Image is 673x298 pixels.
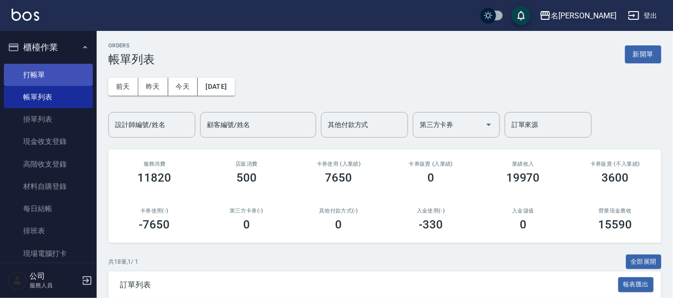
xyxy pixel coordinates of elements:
[325,171,352,184] h3: 7650
[4,35,93,60] button: 櫃檯作業
[243,218,250,231] h3: 0
[599,218,632,231] h3: 15590
[536,6,620,26] button: 名[PERSON_NAME]
[4,86,93,108] a: 帳單列表
[581,208,650,214] h2: 營業現金應收
[137,171,171,184] h3: 11820
[396,161,466,167] h2: 卡券販賣 (入業績)
[304,161,373,167] h2: 卡券使用 (入業績)
[602,171,629,184] h3: 3600
[212,161,281,167] h2: 店販消費
[625,49,661,58] a: 新開單
[12,9,39,21] img: Logo
[512,6,531,25] button: save
[138,78,168,96] button: 昨天
[4,220,93,242] a: 排班表
[4,130,93,153] a: 現金收支登錄
[427,171,434,184] h3: 0
[551,10,616,22] div: 名[PERSON_NAME]
[4,64,93,86] a: 打帳單
[520,218,527,231] h3: 0
[396,208,466,214] h2: 入金使用(-)
[8,271,27,290] img: Person
[29,271,79,281] h5: 公司
[624,7,661,25] button: 登出
[198,78,234,96] button: [DATE]
[626,255,662,270] button: 全部展開
[481,117,497,132] button: Open
[108,53,155,66] h3: 帳單列表
[4,153,93,175] a: 高階收支登錄
[29,281,79,290] p: 服務人員
[108,43,155,49] h2: ORDERS
[4,242,93,265] a: 現場電腦打卡
[336,218,342,231] h3: 0
[168,78,198,96] button: 今天
[489,161,558,167] h2: 業績收入
[108,257,138,266] p: 共 18 筆, 1 / 1
[618,280,654,289] a: 報表匯出
[506,171,540,184] h3: 19970
[304,208,373,214] h2: 其他付款方式(-)
[489,208,558,214] h2: 入金儲值
[4,108,93,130] a: 掛單列表
[212,208,281,214] h2: 第三方卡券(-)
[4,198,93,220] a: 每日結帳
[139,218,170,231] h3: -7650
[581,161,650,167] h2: 卡券販賣 (不入業績)
[618,277,654,292] button: 報表匯出
[625,45,661,63] button: 新開單
[120,280,618,290] span: 訂單列表
[4,175,93,198] a: 材料自購登錄
[108,78,138,96] button: 前天
[120,161,189,167] h3: 服務消費
[419,218,443,231] h3: -330
[120,208,189,214] h2: 卡券使用(-)
[236,171,257,184] h3: 500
